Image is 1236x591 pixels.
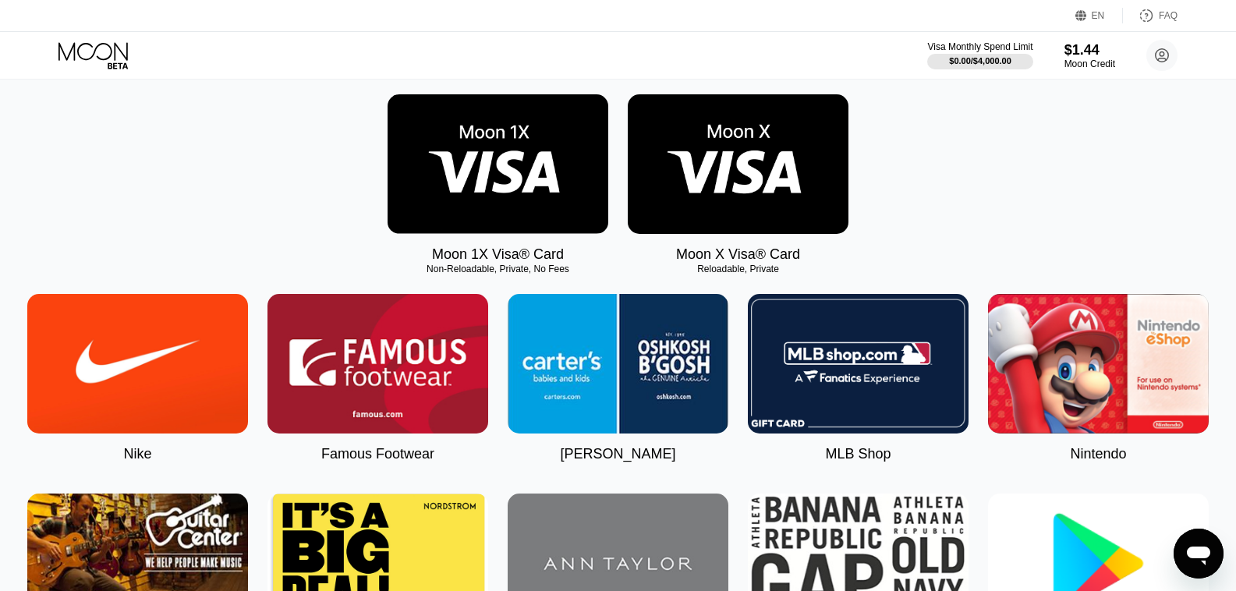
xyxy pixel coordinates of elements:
div: $1.44 [1064,42,1115,58]
div: Reloadable, Private [628,264,848,274]
div: [PERSON_NAME] [560,446,675,462]
div: Moon Credit [1064,58,1115,69]
div: FAQ [1123,8,1178,23]
div: $0.00 / $4,000.00 [949,56,1011,65]
div: Visa Monthly Spend Limit$0.00/$4,000.00 [927,41,1032,69]
div: FAQ [1159,10,1178,21]
div: EN [1092,10,1105,21]
div: Nike [123,446,151,462]
div: Nintendo [1070,446,1126,462]
div: Famous Footwear [321,446,434,462]
div: Moon X Visa® Card [676,246,800,263]
div: Moon 1X Visa® Card [432,246,564,263]
div: Non-Reloadable, Private, No Fees [388,264,608,274]
div: Visa Monthly Spend Limit [927,41,1032,52]
div: $1.44Moon Credit [1064,42,1115,69]
div: MLB Shop [825,446,891,462]
iframe: Knop om het berichtenvenster te openen [1174,529,1224,579]
div: EN [1075,8,1123,23]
